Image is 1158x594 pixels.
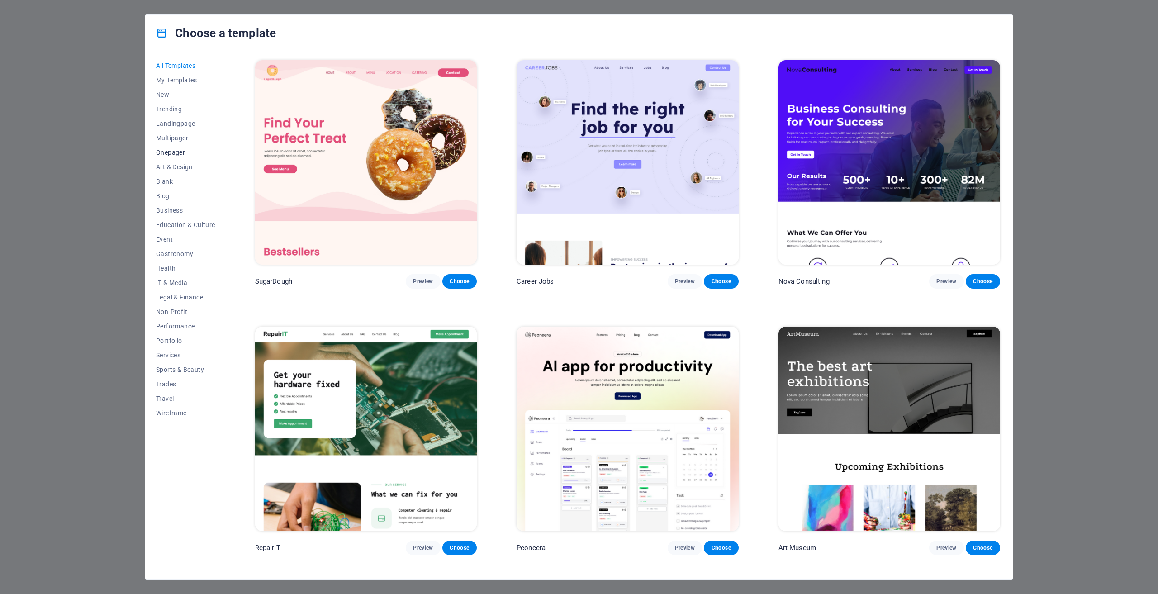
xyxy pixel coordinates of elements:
span: Services [156,352,215,359]
span: Choose [711,278,731,285]
img: Career Jobs [517,60,738,265]
span: Sports & Beauty [156,366,215,373]
span: Business [156,207,215,214]
button: Blank [156,174,215,189]
button: Preview [929,274,963,289]
span: Landingpage [156,120,215,127]
span: Preview [675,278,695,285]
button: Trades [156,377,215,391]
button: Choose [966,274,1000,289]
span: New [156,91,215,98]
button: IT & Media [156,276,215,290]
button: Choose [442,541,477,555]
button: Non-Profit [156,304,215,319]
span: Preview [675,544,695,551]
span: Wireframe [156,409,215,417]
button: Services [156,348,215,362]
span: Art & Design [156,163,215,171]
button: Preview [406,274,440,289]
span: IT & Media [156,279,215,286]
button: New [156,87,215,102]
span: Health [156,265,215,272]
button: Wireframe [156,406,215,420]
button: Choose [704,274,738,289]
img: Nova Consulting [778,60,1000,265]
span: Preview [936,278,956,285]
span: Gastronomy [156,250,215,257]
p: SugarDough [255,277,292,286]
span: All Templates [156,62,215,69]
span: Multipager [156,134,215,142]
span: Portfolio [156,337,215,344]
button: All Templates [156,58,215,73]
span: Travel [156,395,215,402]
button: Portfolio [156,333,215,348]
span: Choose [973,544,993,551]
span: Choose [973,278,993,285]
span: Trades [156,380,215,388]
button: Choose [704,541,738,555]
span: Choose [450,278,470,285]
button: Landingpage [156,116,215,131]
button: Gastronomy [156,247,215,261]
span: Event [156,236,215,243]
h4: Choose a template [156,26,276,40]
button: Business [156,203,215,218]
span: Preview [936,544,956,551]
button: Preview [668,274,702,289]
button: Event [156,232,215,247]
span: Trending [156,105,215,113]
img: SugarDough [255,60,477,265]
span: My Templates [156,76,215,84]
button: Preview [929,541,963,555]
span: Education & Culture [156,221,215,228]
button: Preview [668,541,702,555]
span: Preview [413,544,433,551]
button: Travel [156,391,215,406]
span: Non-Profit [156,308,215,315]
p: Peoneera [517,543,546,552]
span: Choose [711,544,731,551]
span: Preview [413,278,433,285]
span: Blog [156,192,215,200]
img: Peoneera [517,327,738,531]
button: Health [156,261,215,276]
button: Trending [156,102,215,116]
p: Art Museum [778,543,816,552]
p: Nova Consulting [778,277,830,286]
button: My Templates [156,73,215,87]
button: Choose [966,541,1000,555]
span: Performance [156,323,215,330]
button: Preview [406,541,440,555]
button: Blog [156,189,215,203]
button: Sports & Beauty [156,362,215,377]
span: Legal & Finance [156,294,215,301]
button: Performance [156,319,215,333]
button: Choose [442,274,477,289]
button: Art & Design [156,160,215,174]
span: Onepager [156,149,215,156]
img: Art Museum [778,327,1000,531]
span: Blank [156,178,215,185]
img: RepairIT [255,327,477,531]
button: Legal & Finance [156,290,215,304]
button: Education & Culture [156,218,215,232]
button: Onepager [156,145,215,160]
span: Choose [450,544,470,551]
p: Career Jobs [517,277,554,286]
p: RepairIT [255,543,280,552]
button: Multipager [156,131,215,145]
